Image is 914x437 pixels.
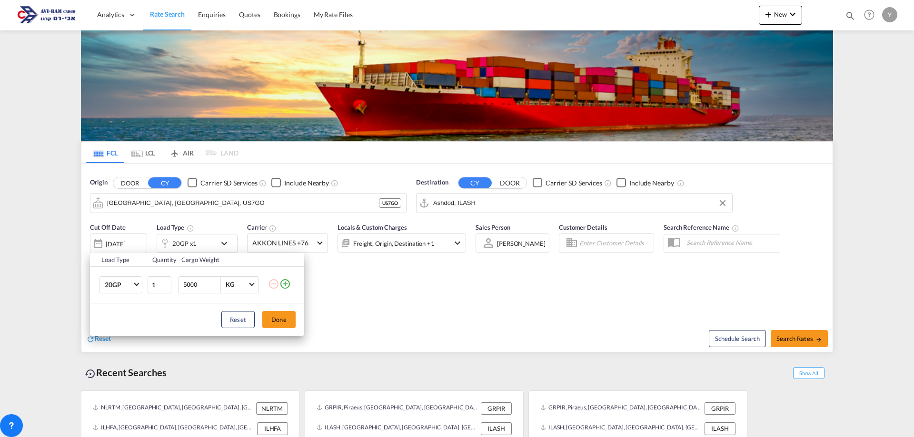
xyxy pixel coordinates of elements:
th: Load Type [90,253,147,267]
md-icon: icon-plus-circle-outline [279,278,291,290]
input: Enter Weight [182,277,220,293]
th: Quantity [147,253,176,267]
md-icon: icon-minus-circle-outline [268,278,279,290]
span: 20GP [105,280,132,290]
md-select: Choose: 20GP [99,276,142,293]
div: Cargo Weight [181,255,262,264]
div: KG [226,281,234,288]
button: Done [262,311,296,328]
button: Reset [221,311,255,328]
input: Qty [148,276,171,293]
